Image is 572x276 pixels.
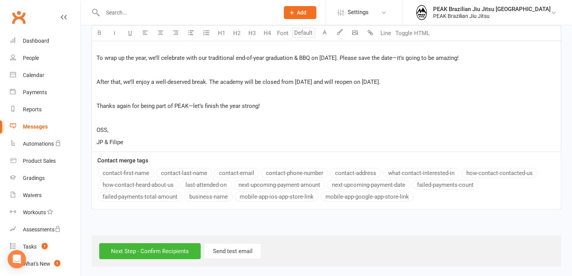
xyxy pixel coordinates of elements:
[10,187,81,204] a: Waivers
[23,226,61,233] div: Assessments
[23,141,54,147] div: Automations
[321,192,414,202] button: mobile-app-google-app-store-link
[317,26,332,41] button: A
[214,168,259,178] button: contact-email
[10,84,81,101] a: Payments
[54,260,60,266] span: 1
[10,118,81,135] a: Messages
[98,168,154,178] button: contact-first-name
[98,180,179,190] button: how-contact-heard-about-us
[99,243,201,259] input: Next Step - Confirm Recipients
[122,26,138,41] button: U
[180,180,232,190] button: last-attended-on
[260,26,275,41] button: H4
[23,261,50,267] div: What's New
[433,13,551,19] div: PEAK Brazilian Jiu Jitsu
[23,158,56,164] div: Product Sales
[97,127,108,133] span: OSS,
[10,238,81,255] a: Tasks 1
[97,156,148,165] label: Contact merge tags
[284,6,316,19] button: Add
[23,244,37,250] div: Tasks
[97,79,380,85] span: After that, we’ll enjoy a well-deserved break. The academy will be closed from [DATE] and will re...
[214,26,229,41] button: H1
[23,209,46,215] div: Workouts
[10,135,81,152] a: Automations
[412,180,479,190] button: failed-payments-count
[23,175,45,181] div: Gradings
[42,243,48,249] span: 1
[378,26,393,41] button: Line
[97,139,123,146] span: JP & Filipe
[234,180,325,190] button: next-upcoming-payment-amount
[275,26,290,41] button: Font
[292,28,315,38] input: Default
[97,103,260,109] span: Thanks again for being part of PEAK—let’s finish the year strong!
[23,38,49,44] div: Dashboard
[23,192,42,198] div: Waivers
[235,192,319,202] button: mobile-app-ios-app-store-link
[23,72,44,78] div: Calendar
[97,55,459,61] span: To wrap up the year, we’ll celebrate with our traditional end-of-year graduation & BBQ on [DATE]....
[128,30,132,37] span: U
[327,180,410,190] button: next-upcoming-payment-date
[10,204,81,221] a: Workouts
[100,7,274,18] input: Search...
[297,10,307,16] span: Add
[10,170,81,187] a: Gradings
[10,32,81,50] a: Dashboard
[204,243,261,259] button: Send test email
[23,124,48,130] div: Messages
[10,152,81,170] a: Product Sales
[461,168,538,178] button: how-contact-contacted-us
[414,5,429,20] img: thumb_image1693974106.png
[348,4,369,21] span: Settings
[10,101,81,118] a: Reports
[393,26,432,41] button: Toggle HTML
[98,192,182,202] button: failed-payments-total-amount
[23,55,39,61] div: People
[10,255,81,273] a: What's New1
[23,89,47,95] div: Payments
[184,192,233,202] button: business-name
[245,26,260,41] button: H3
[433,6,551,13] div: PEAK Brazilian Jiu Jitsu [GEOGRAPHIC_DATA]
[261,168,328,178] button: contact-phone-number
[23,106,42,112] div: Reports
[330,168,381,178] button: contact-address
[8,250,26,268] div: Open Intercom Messenger
[9,8,28,27] a: Clubworx
[229,26,245,41] button: H2
[156,168,212,178] button: contact-last-name
[383,168,459,178] button: what-contact-interested-in
[10,50,81,67] a: People
[10,67,81,84] a: Calendar
[10,221,81,238] a: Assessments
